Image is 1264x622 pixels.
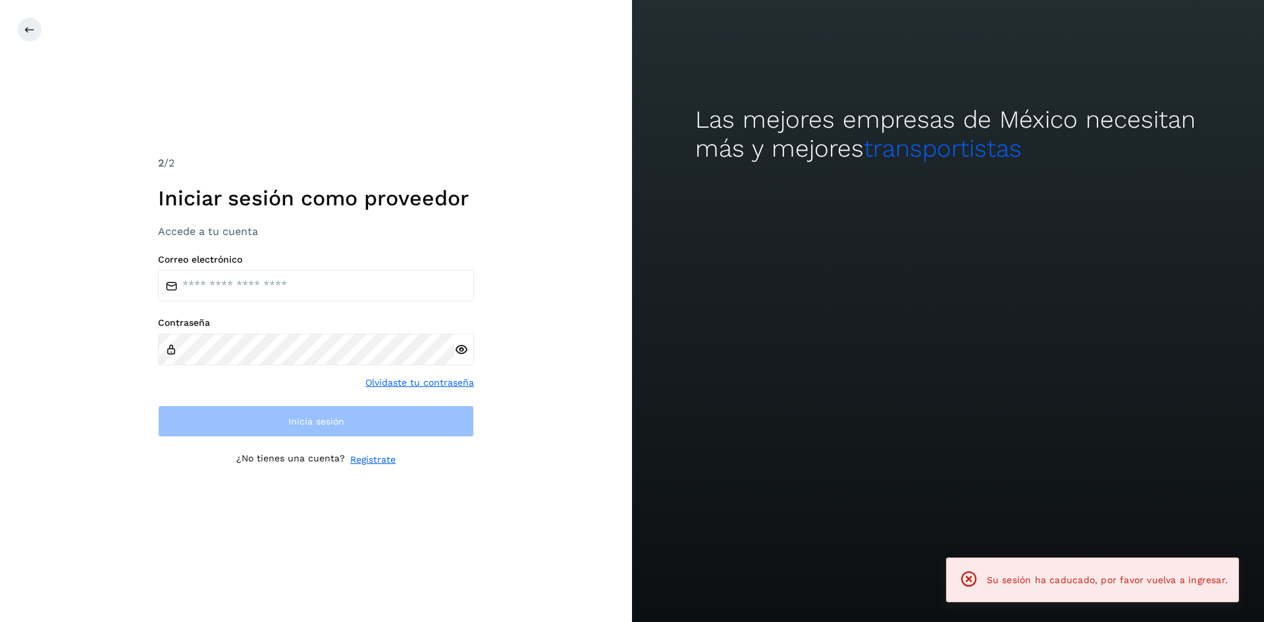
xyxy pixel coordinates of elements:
label: Correo electrónico [158,254,474,265]
span: 2 [158,157,164,169]
h1: Iniciar sesión como proveedor [158,186,474,211]
p: ¿No tienes una cuenta? [236,453,345,467]
span: transportistas [864,134,1022,163]
span: Su sesión ha caducado, por favor vuelva a ingresar. [987,575,1228,585]
span: Inicia sesión [288,417,344,426]
a: Olvidaste tu contraseña [365,376,474,390]
h3: Accede a tu cuenta [158,225,474,238]
button: Inicia sesión [158,405,474,437]
a: Regístrate [350,453,396,467]
label: Contraseña [158,317,474,328]
h2: Las mejores empresas de México necesitan más y mejores [695,105,1201,164]
div: /2 [158,155,474,171]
